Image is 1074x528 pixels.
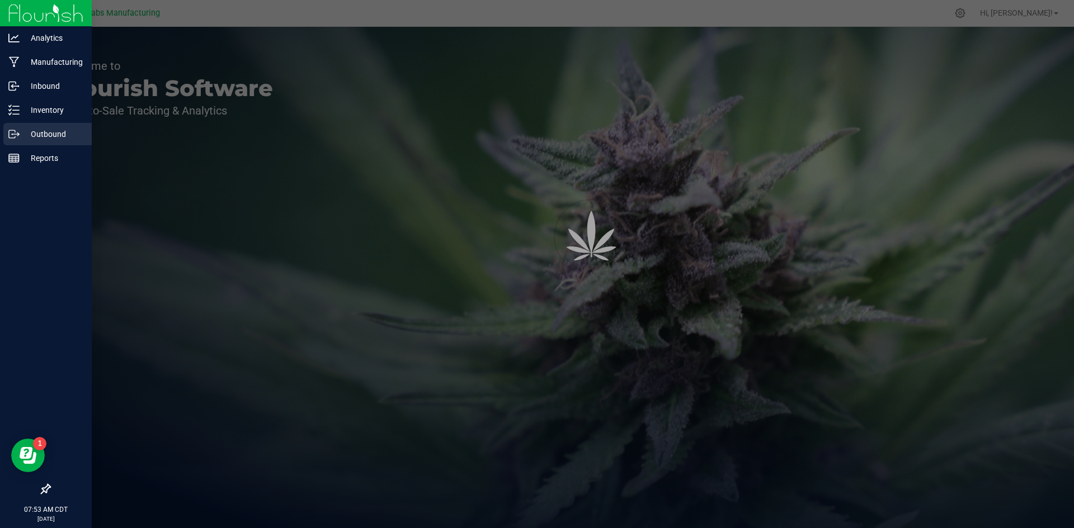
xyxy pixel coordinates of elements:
[8,56,20,68] inline-svg: Manufacturing
[8,129,20,140] inline-svg: Outbound
[8,80,20,92] inline-svg: Inbound
[8,104,20,116] inline-svg: Inventory
[5,515,87,523] p: [DATE]
[11,439,45,472] iframe: Resource center
[33,437,46,450] iframe: Resource center unread badge
[8,153,20,164] inline-svg: Reports
[20,55,87,69] p: Manufacturing
[20,151,87,165] p: Reports
[20,103,87,117] p: Inventory
[8,32,20,44] inline-svg: Analytics
[5,505,87,515] p: 07:53 AM CDT
[20,31,87,45] p: Analytics
[20,79,87,93] p: Inbound
[20,127,87,141] p: Outbound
